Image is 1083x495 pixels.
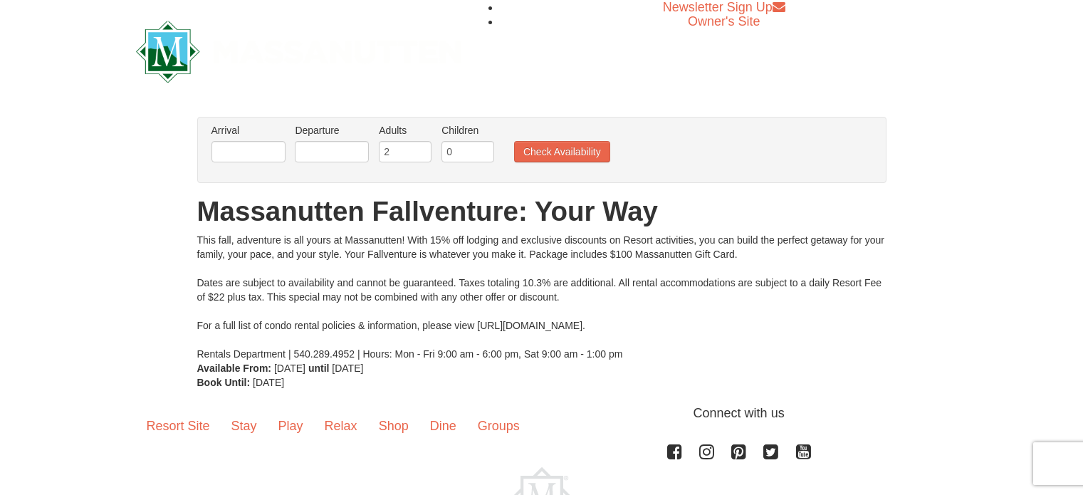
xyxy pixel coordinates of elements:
a: Groups [467,404,530,448]
div: This fall, adventure is all yours at Massanutten! With 15% off lodging and exclusive discounts on... [197,233,886,361]
strong: Available From: [197,363,272,374]
span: [DATE] [253,377,284,388]
p: Connect with us [136,404,948,423]
span: [DATE] [332,363,363,374]
label: Adults [379,123,431,137]
strong: Book Until: [197,377,251,388]
a: Shop [368,404,419,448]
a: Relax [314,404,368,448]
a: Play [268,404,314,448]
label: Arrival [211,123,286,137]
a: Resort Site [136,404,221,448]
img: Massanutten Resort Logo [136,21,462,83]
a: Dine [419,404,467,448]
a: Owner's Site [688,14,760,28]
span: [DATE] [274,363,305,374]
a: Stay [221,404,268,448]
h1: Massanutten Fallventure: Your Way [197,197,886,226]
label: Departure [295,123,369,137]
label: Children [441,123,494,137]
strong: until [308,363,330,374]
a: Massanutten Resort [136,33,462,66]
button: Check Availability [514,141,610,162]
